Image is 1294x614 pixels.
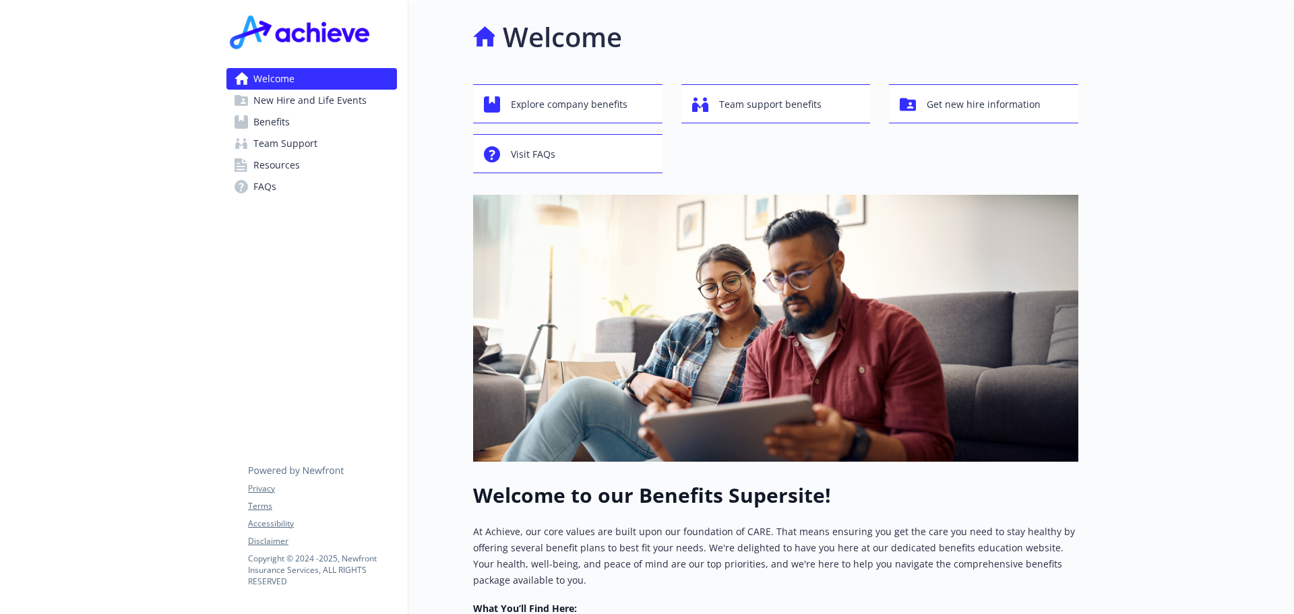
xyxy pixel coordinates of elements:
h1: Welcome [503,17,622,57]
p: Copyright © 2024 - 2025 , Newfront Insurance Services, ALL RIGHTS RESERVED [248,553,396,587]
a: Accessibility [248,518,396,530]
span: Visit FAQs [511,142,555,167]
a: FAQs [226,176,397,197]
button: Explore company benefits [473,84,663,123]
button: Visit FAQs [473,134,663,173]
span: Get new hire information [927,92,1041,117]
span: Team support benefits [719,92,822,117]
a: Disclaimer [248,535,396,547]
a: Team Support [226,133,397,154]
span: Explore company benefits [511,92,627,117]
h1: Welcome to our Benefits Supersite! [473,483,1078,508]
a: Benefits [226,111,397,133]
span: Team Support [253,133,317,154]
img: overview page banner [473,195,1078,462]
span: FAQs [253,176,276,197]
a: New Hire and Life Events [226,90,397,111]
span: Benefits [253,111,290,133]
span: Welcome [253,68,295,90]
a: Welcome [226,68,397,90]
span: Resources [253,154,300,176]
a: Resources [226,154,397,176]
button: Get new hire information [889,84,1078,123]
p: At Achieve, our core values are built upon our foundation of CARE. That means ensuring you get th... [473,524,1078,588]
a: Terms [248,500,396,512]
button: Team support benefits [681,84,871,123]
span: New Hire and Life Events [253,90,367,111]
a: Privacy [248,483,396,495]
